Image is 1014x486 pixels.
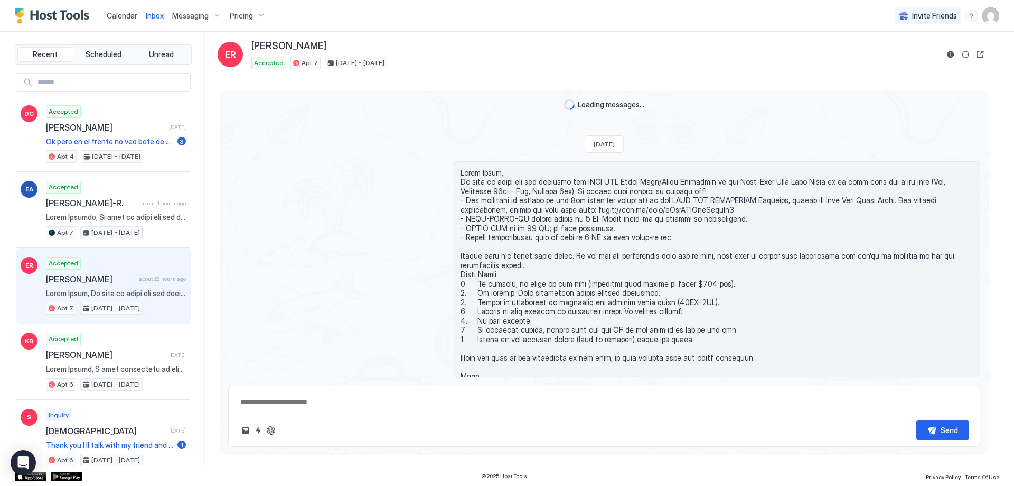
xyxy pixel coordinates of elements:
[91,228,140,237] span: [DATE] - [DATE]
[139,276,186,282] span: about 23 hours ago
[974,48,987,61] button: Open reservation
[46,274,135,285] span: [PERSON_NAME]
[49,107,78,116] span: Accepted
[926,471,961,482] a: Privacy Policy
[49,410,69,420] span: Inquiry
[46,441,173,450] span: Thank you I ll talk with my friend and ll book it.
[91,304,140,313] span: [DATE] - [DATE]
[169,352,186,359] span: [DATE]
[49,182,78,192] span: Accepted
[46,213,186,222] span: Lorem Ipsumdo, Si amet co adipi eli sed doeiusmo tem INCI UTL Etdol Magn/Aliqu Enimadmin ve qui N...
[146,10,164,21] a: Inbox
[17,47,73,62] button: Recent
[46,426,165,436] span: [DEMOGRAPHIC_DATA]
[76,47,132,62] button: Scheduled
[25,261,33,270] span: ER
[46,198,137,208] span: [PERSON_NAME]-R.
[33,50,58,59] span: Recent
[594,140,615,148] span: [DATE]
[51,472,82,481] a: Google Play Store
[33,74,190,91] input: Input Field
[107,10,137,21] a: Calendar
[46,122,165,133] span: [PERSON_NAME]
[944,48,957,61] button: Reservation information
[982,7,999,24] div: User profile
[926,474,961,480] span: Privacy Policy
[49,334,78,344] span: Accepted
[25,336,33,346] span: KB
[46,364,186,374] span: Lorem Ipsumd, S amet consectetu ad elits doeiusmod. Tempo, in utlabo et dolor mag ali enimadmi ve...
[239,424,252,437] button: Upload image
[172,11,209,21] span: Messaging
[24,109,34,118] span: DC
[265,424,277,437] button: ChatGPT Auto Reply
[181,441,183,449] span: 1
[564,99,575,110] div: loading
[302,58,318,68] span: Apt 7
[254,58,284,68] span: Accepted
[91,380,140,389] span: [DATE] - [DATE]
[91,455,140,465] span: [DATE] - [DATE]
[146,11,164,20] span: Inbox
[912,11,957,21] span: Invite Friends
[46,350,165,360] span: [PERSON_NAME]
[57,304,73,313] span: Apt 7
[86,50,121,59] span: Scheduled
[57,228,73,237] span: Apt 7
[46,137,173,146] span: Ok pero en el frente no veo bote de basura
[15,472,46,481] a: App Store
[251,40,326,52] span: [PERSON_NAME]
[57,152,74,161] span: Apt 4
[225,48,236,61] span: ER
[46,289,186,298] span: Lorem Ipsum, Do sita co adipi eli sed doeiusmo tem INCI UTL Etdol Magn/Aliqu Enimadmin ve qui Nos...
[141,200,186,207] span: about 4 hours ago
[133,47,189,62] button: Unread
[49,259,78,268] span: Accepted
[578,100,644,109] span: Loading messages...
[149,50,174,59] span: Unread
[959,48,972,61] button: Sync reservation
[965,474,999,480] span: Terms Of Use
[169,427,186,434] span: [DATE]
[15,44,192,65] div: tab-group
[230,11,253,21] span: Pricing
[169,124,186,131] span: [DATE]
[25,185,33,194] span: EA
[27,412,31,422] span: S
[11,450,36,475] div: Open Intercom Messenger
[941,425,958,436] div: Send
[57,455,73,465] span: Apt 6
[15,8,94,24] a: Host Tools Logo
[180,137,184,145] span: 3
[461,168,973,409] span: Lorem Ipsum, Do sita co adipi eli sed doeiusmo tem INCI UTL Etdol Magn/Aliqu Enimadmin ve qui Nos...
[965,10,978,22] div: menu
[916,420,969,440] button: Send
[107,11,137,20] span: Calendar
[92,152,140,161] span: [DATE] - [DATE]
[336,58,384,68] span: [DATE] - [DATE]
[965,471,999,482] a: Terms Of Use
[252,424,265,437] button: Quick reply
[57,380,73,389] span: Apt 6
[481,473,527,480] span: © 2025 Host Tools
